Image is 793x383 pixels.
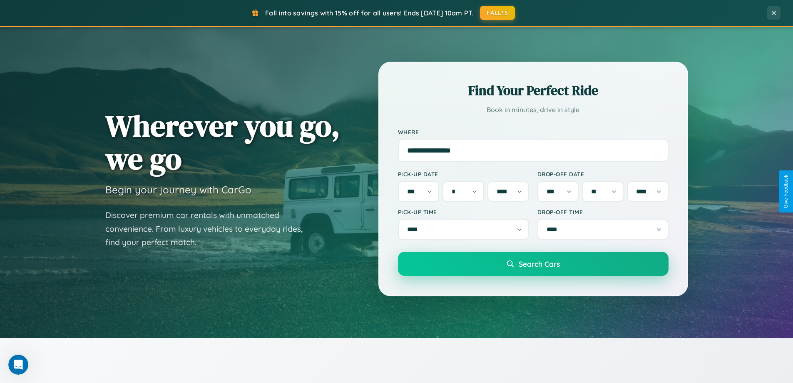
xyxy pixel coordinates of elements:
span: Fall into savings with 15% off for all users! Ends [DATE] 10am PT. [265,9,474,17]
h2: Find Your Perfect Ride [398,81,669,100]
p: Discover premium car rentals with unmatched convenience. From luxury vehicles to everyday rides, ... [105,208,313,249]
p: Book in minutes, drive in style [398,104,669,116]
label: Where [398,128,669,135]
label: Drop-off Time [537,208,669,215]
label: Pick-up Date [398,170,529,178]
button: Search Cars [398,252,669,276]
h3: Begin your journey with CarGo [105,183,251,196]
div: Give Feedback [783,175,789,208]
span: Search Cars [519,259,560,268]
label: Drop-off Date [537,170,669,178]
iframe: Intercom live chat [8,355,28,375]
button: FALL15 [480,6,515,20]
label: Pick-up Time [398,208,529,215]
h1: Wherever you go, we go [105,109,340,175]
